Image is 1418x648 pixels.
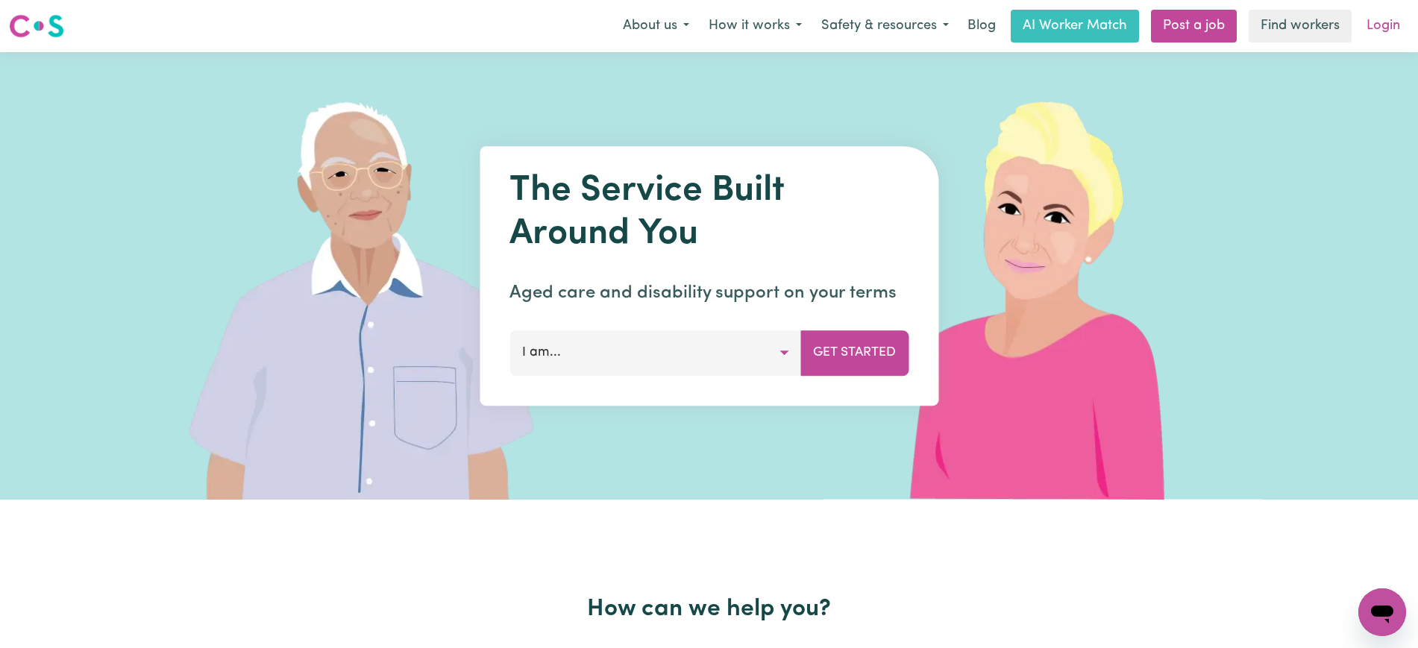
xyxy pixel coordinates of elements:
a: Post a job [1151,10,1237,43]
a: Find workers [1249,10,1352,43]
h2: How can we help you? [226,595,1193,623]
a: Careseekers logo [9,9,64,43]
img: Careseekers logo [9,13,64,40]
a: Login [1358,10,1409,43]
h1: The Service Built Around You [509,170,909,256]
iframe: Button to launch messaging window [1358,588,1406,636]
button: About us [613,10,699,42]
button: How it works [699,10,812,42]
button: Safety & resources [812,10,959,42]
a: Blog [959,10,1005,43]
p: Aged care and disability support on your terms [509,280,909,306]
button: I am... [509,330,801,375]
button: Get Started [800,330,909,375]
a: AI Worker Match [1011,10,1139,43]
